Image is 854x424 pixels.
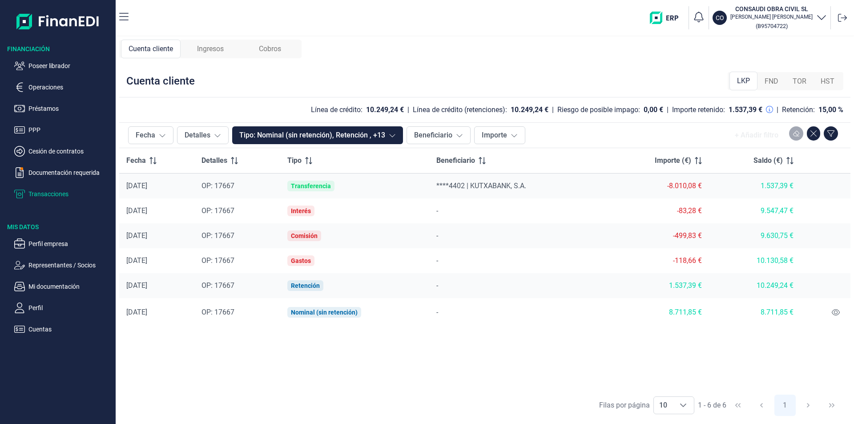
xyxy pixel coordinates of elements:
[291,282,320,289] div: Retención
[201,281,234,290] span: OP: 17667
[240,40,300,58] div: Cobros
[667,105,669,115] div: |
[511,105,548,114] div: 10.249,24 €
[201,182,234,190] span: OP: 17667
[557,105,640,114] div: Riesgo de posible impago:
[366,105,404,114] div: 10.249,24 €
[126,308,187,317] div: [DATE]
[730,13,813,20] p: [PERSON_NAME] [PERSON_NAME]
[599,400,650,411] div: Filas por página
[436,256,438,265] span: -
[28,238,112,249] p: Perfil empresa
[201,256,234,265] span: OP: 17667
[291,182,331,190] div: Transferencia
[436,182,526,190] span: ****4402 | KUTXABANK, S.A.
[14,125,112,135] button: PPP
[436,281,438,290] span: -
[181,40,240,58] div: Ingresos
[753,155,783,166] span: Saldo (€)
[436,206,438,215] span: -
[716,231,794,240] div: 9.630,75 €
[716,281,794,290] div: 10.249,24 €
[201,155,227,166] span: Detalles
[612,308,702,317] div: 8.711,85 €
[126,182,187,190] div: [DATE]
[716,308,794,317] div: 8.711,85 €
[793,76,806,87] span: TOR
[14,146,112,157] button: Cesión de contratos
[232,126,403,144] button: Tipo: Nominal (sin retención), Retención , +13
[128,126,173,144] button: Fecha
[126,231,187,240] div: [DATE]
[14,303,112,313] button: Perfil
[644,105,663,114] div: 0,00 €
[14,238,112,249] button: Perfil empresa
[201,308,234,316] span: OP: 17667
[716,206,794,215] div: 9.547,47 €
[291,207,311,214] div: Interés
[612,231,702,240] div: -499,83 €
[121,40,181,58] div: Cuenta cliente
[16,7,100,36] img: Logo de aplicación
[126,281,187,290] div: [DATE]
[14,281,112,292] button: Mi documentación
[407,126,471,144] button: Beneficiario
[698,402,726,409] span: 1 - 6 de 6
[28,125,112,135] p: PPP
[197,44,224,54] span: Ingresos
[287,155,302,166] span: Tipo
[259,44,281,54] span: Cobros
[129,44,173,54] span: Cuenta cliente
[407,105,409,115] div: |
[612,182,702,190] div: -8.010,08 €
[177,126,229,144] button: Detalles
[14,103,112,114] button: Préstamos
[28,167,112,178] p: Documentación requerida
[14,61,112,71] button: Poseer librador
[777,105,778,115] div: |
[28,146,112,157] p: Cesión de contratos
[28,82,112,93] p: Operaciones
[201,206,234,215] span: OP: 17667
[673,397,694,414] div: Choose
[201,231,234,240] span: OP: 17667
[28,103,112,114] p: Préstamos
[751,395,772,416] button: Previous Page
[311,105,363,114] div: Línea de crédito:
[713,4,827,31] button: COCONSAUDI OBRA CIVIL SL[PERSON_NAME] [PERSON_NAME](B95704722)
[737,76,750,86] span: LKP
[291,309,358,316] div: Nominal (sin retención)
[14,260,112,271] button: Representantes / Socios
[814,73,842,90] div: HST
[14,189,112,199] button: Transacciones
[126,256,187,265] div: [DATE]
[28,303,112,313] p: Perfil
[782,105,815,114] div: Retención:
[28,189,112,199] p: Transacciones
[436,231,438,240] span: -
[436,308,438,316] span: -
[730,4,813,13] h3: CONSAUDI OBRA CIVIL SL
[654,397,673,414] span: 10
[757,73,786,90] div: FND
[14,324,112,335] button: Cuentas
[786,73,814,90] div: TOR
[756,23,788,29] small: Copiar cif
[716,182,794,190] div: 1.537,39 €
[716,13,724,22] p: CO
[14,167,112,178] button: Documentación requerida
[612,281,702,290] div: 1.537,39 €
[126,74,195,88] div: Cuenta cliente
[818,105,843,114] div: 15,00 %
[474,126,525,144] button: Importe
[612,206,702,215] div: -83,28 €
[126,155,146,166] span: Fecha
[413,105,507,114] div: Línea de crédito (retenciones):
[729,105,762,114] div: 1.537,39 €
[28,260,112,271] p: Representantes / Socios
[28,61,112,71] p: Poseer librador
[729,72,757,90] div: LKP
[126,206,187,215] div: [DATE]
[552,105,554,115] div: |
[727,395,749,416] button: First Page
